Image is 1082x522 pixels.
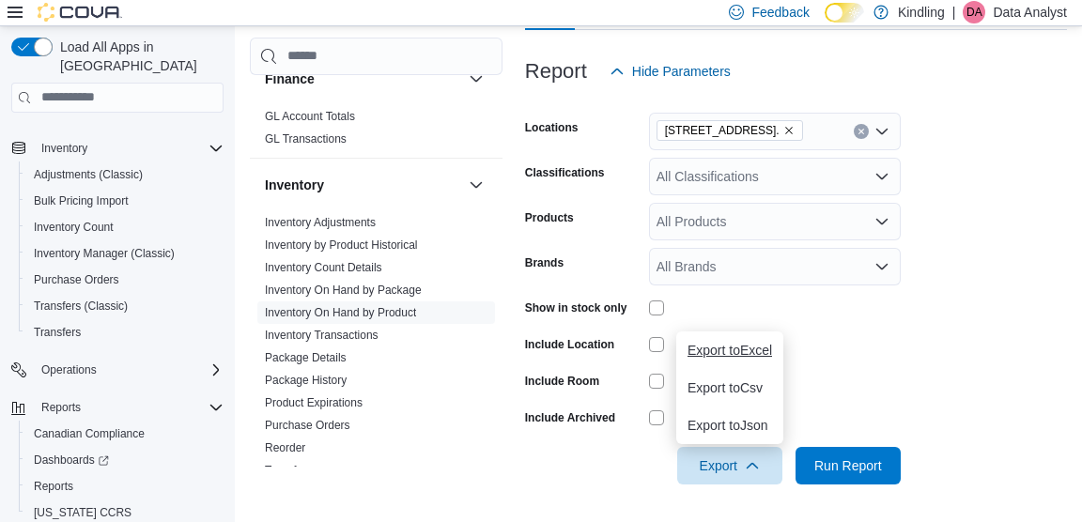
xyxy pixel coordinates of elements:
[265,328,379,341] a: Inventory Transactions
[26,242,182,265] a: Inventory Manager (Classic)
[34,396,224,419] span: Reports
[602,53,738,90] button: Hide Parameters
[265,373,347,386] a: Package History
[676,407,783,444] button: Export toJson
[26,475,81,498] a: Reports
[265,175,461,193] button: Inventory
[34,137,95,160] button: Inventory
[265,372,347,387] span: Package History
[26,216,121,238] a: Inventory Count
[34,505,131,520] span: [US_STATE] CCRS
[41,400,81,415] span: Reports
[19,447,231,473] a: Dashboards
[26,295,224,317] span: Transfers (Classic)
[966,1,982,23] span: DA
[525,374,599,389] label: Include Room
[38,3,122,22] img: Cova
[26,269,127,291] a: Purchase Orders
[34,359,104,381] button: Operations
[41,362,97,377] span: Operations
[265,417,350,432] span: Purchase Orders
[265,463,312,476] a: Transfers
[265,69,461,87] button: Finance
[688,343,772,358] span: Export to Excel
[26,295,135,317] a: Transfers (Classic)
[993,1,1067,23] p: Data Analyst
[688,447,771,484] span: Export
[874,259,889,274] button: Open list of options
[265,215,376,228] a: Inventory Adjustments
[676,331,783,369] button: Export toExcel
[4,394,231,421] button: Reports
[665,121,780,140] span: [STREET_ADDRESS].
[19,267,231,293] button: Purchase Orders
[4,135,231,161] button: Inventory
[525,255,564,270] label: Brands
[265,108,355,123] span: GL Account Totals
[874,169,889,184] button: Open list of options
[676,369,783,407] button: Export toCsv
[26,422,152,445] a: Canadian Compliance
[265,283,422,296] a: Inventory On Hand by Package
[525,410,615,425] label: Include Archived
[657,120,803,141] span: 22 Simcoe St South.
[265,349,347,364] span: Package Details
[265,214,376,229] span: Inventory Adjustments
[265,282,422,297] span: Inventory On Hand by Package
[41,141,87,156] span: Inventory
[34,479,73,494] span: Reports
[265,109,355,122] a: GL Account Totals
[465,173,487,195] button: Inventory
[265,237,418,252] span: Inventory by Product Historical
[265,418,350,431] a: Purchase Orders
[874,124,889,139] button: Open list of options
[26,190,136,212] a: Bulk Pricing Import
[854,124,869,139] button: Clear input
[525,210,574,225] label: Products
[525,337,614,352] label: Include Location
[34,246,175,261] span: Inventory Manager (Classic)
[250,104,502,157] div: Finance
[19,293,231,319] button: Transfers (Classic)
[19,188,231,214] button: Bulk Pricing Import
[265,305,416,318] a: Inventory On Hand by Product
[265,394,363,409] span: Product Expirations
[898,1,945,23] p: Kindling
[688,418,772,433] span: Export to Json
[34,299,128,314] span: Transfers (Classic)
[751,3,809,22] span: Feedback
[34,137,224,160] span: Inventory
[4,357,231,383] button: Operations
[525,120,579,135] label: Locations
[265,395,363,408] a: Product Expirations
[265,462,312,477] span: Transfers
[19,421,231,447] button: Canadian Compliance
[525,300,627,315] label: Show in stock only
[265,327,379,342] span: Inventory Transactions
[53,38,224,75] span: Load All Apps in [GEOGRAPHIC_DATA]
[19,319,231,345] button: Transfers
[688,380,772,395] span: Export to Csv
[26,242,224,265] span: Inventory Manager (Classic)
[26,321,88,344] a: Transfers
[265,260,382,273] a: Inventory Count Details
[952,1,956,23] p: |
[265,440,305,453] a: Reorder
[26,449,116,471] a: Dashboards
[34,325,81,340] span: Transfers
[465,67,487,89] button: Finance
[814,456,882,475] span: Run Report
[19,161,231,188] button: Adjustments (Classic)
[26,190,224,212] span: Bulk Pricing Import
[34,396,88,419] button: Reports
[26,216,224,238] span: Inventory Count
[265,238,418,251] a: Inventory by Product Historical
[265,259,382,274] span: Inventory Count Details
[34,453,109,468] span: Dashboards
[26,449,224,471] span: Dashboards
[250,210,502,488] div: Inventory
[19,214,231,240] button: Inventory Count
[34,359,224,381] span: Operations
[19,473,231,499] button: Reports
